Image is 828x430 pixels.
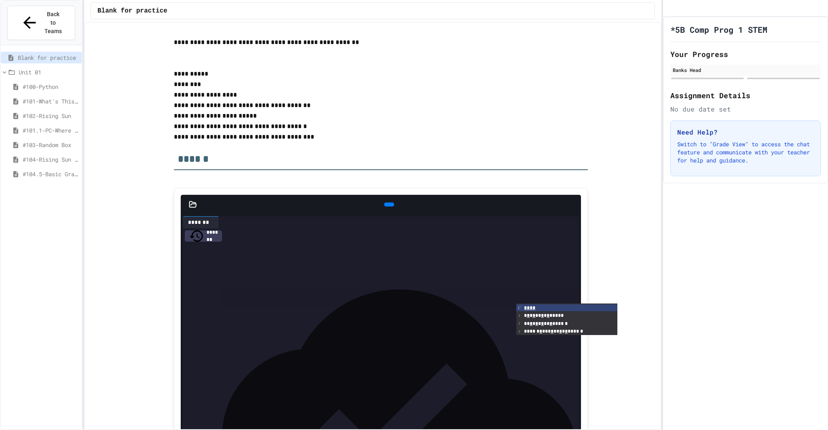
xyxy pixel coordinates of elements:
span: #102-Rising Sun [23,112,78,120]
span: #101.1-PC-Where am I? [23,126,78,135]
span: Blank for practice [97,6,167,16]
span: #103-Random Box [23,141,78,149]
button: Back to Teams [7,6,75,40]
span: #100-Python [23,82,78,91]
div: Banks Head [673,66,818,74]
h2: Assignment Details [670,90,821,101]
h3: Need Help? [677,127,814,137]
span: #104.5-Basic Graphics Review [23,170,78,178]
span: Back to Teams [44,10,63,36]
h2: Your Progress [670,48,821,60]
span: Blank for practice [18,53,78,62]
span: #104-Rising Sun Plus [23,155,78,164]
span: Unit 01 [19,68,78,76]
div: No due date set [670,104,821,114]
h1: *5B Comp Prog 1 STEM [670,24,767,35]
span: #101-What's This ?? [23,97,78,105]
p: Switch to "Grade View" to access the chat feature and communicate with your teacher for help and ... [677,140,814,164]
